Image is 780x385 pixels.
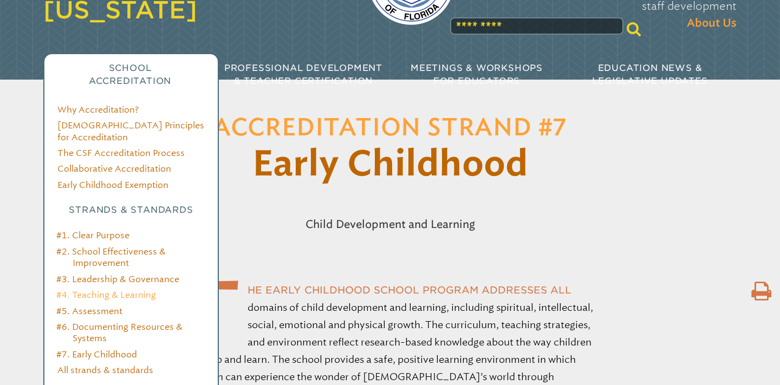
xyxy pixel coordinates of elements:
span: Education News & Legislative Updates [592,63,707,86]
a: Early Childhood Exemption [57,180,168,190]
h3: Strands & Standards [57,204,205,217]
a: #4. Teaching & Learning [56,290,156,300]
span: Accreditation Strand #7 [213,116,567,140]
a: #1. Clear Purpose [56,230,129,240]
a: #2. School Effectiveness & Improvement [56,246,166,268]
a: #3. Leadership & Governance [56,274,179,284]
a: #7. Early Childhood [56,349,137,360]
span: School Accreditation [89,63,171,86]
a: [DEMOGRAPHIC_DATA] Principles for Accreditation [57,120,204,142]
p: Child Development and Learning [162,211,617,237]
span: Early Childhood [252,148,528,182]
a: Why Accreditation? [57,105,139,115]
span: Meetings & Workshops for Educators [411,63,543,86]
span: Professional Development & Teacher Certification [224,63,382,86]
a: The CSF Accreditation Process [57,148,185,158]
a: All strands & standards [57,365,153,375]
a: Collaborative Accreditation [57,164,171,174]
span: About Us [687,15,737,32]
a: #6. Documenting Resources & Systems [56,322,183,343]
a: #5. Assessment [56,306,122,316]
